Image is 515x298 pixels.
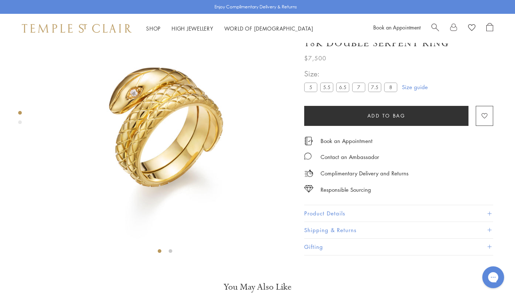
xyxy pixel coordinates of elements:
[486,23,493,34] a: Open Shopping Bag
[321,185,371,194] div: Responsible Sourcing
[22,24,132,33] img: Temple St. Clair
[224,25,313,32] a: World of [DEMOGRAPHIC_DATA]World of [DEMOGRAPHIC_DATA]
[304,83,317,92] label: 5
[367,112,406,120] span: Add to bag
[172,25,213,32] a: High JewelleryHigh Jewellery
[304,53,326,63] span: $7,500
[304,37,449,50] h1: 18K Double Serpent Ring
[304,239,493,255] button: Gifting
[146,24,313,33] nav: Main navigation
[29,281,486,293] h3: You May Also Like
[304,185,313,192] img: icon_sourcing.svg
[320,83,333,92] label: 5.5
[321,169,409,178] p: Complimentary Delivery and Returns
[384,83,397,92] label: 8
[479,264,508,291] iframe: Gorgias live chat messenger
[214,3,297,11] p: Enjoy Complimentary Delivery & Returns
[304,106,468,126] button: Add to bag
[304,152,311,160] img: MessageIcon-01_2.svg
[304,222,493,238] button: Shipping & Returns
[304,137,313,145] img: icon_appointment.svg
[321,137,373,145] a: Book an Appointment
[402,84,428,91] a: Size guide
[304,206,493,222] button: Product Details
[373,24,421,31] a: Book an Appointment
[304,68,400,80] span: Size:
[431,23,439,34] a: Search
[18,109,22,130] div: Product gallery navigation
[468,23,475,34] a: View Wishlist
[352,83,365,92] label: 7
[304,169,313,178] img: icon_delivery.svg
[368,83,381,92] label: 7.5
[146,25,161,32] a: ShopShop
[321,152,379,162] div: Contact an Ambassador
[336,83,349,92] label: 6.5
